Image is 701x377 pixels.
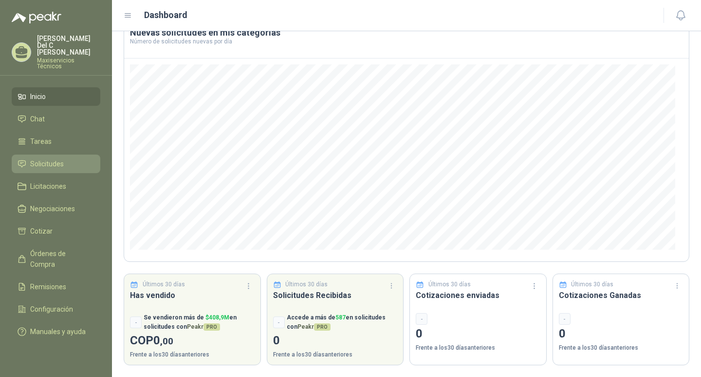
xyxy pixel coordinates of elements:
[30,203,75,214] span: Negociaciones
[30,114,45,124] span: Chat
[12,155,100,173] a: Solicitudes
[416,325,540,343] p: 0
[37,35,100,56] p: [PERSON_NAME] Del C [PERSON_NAME]
[12,12,61,23] img: Logo peakr
[30,281,66,292] span: Remisiones
[571,280,613,289] p: Últimos 30 días
[335,314,346,321] span: 587
[130,27,683,39] h3: Nuevas solicitudes en mis categorías
[12,199,100,218] a: Negociaciones
[12,177,100,196] a: Licitaciones
[130,317,142,328] div: -
[12,300,100,318] a: Configuración
[273,289,398,301] h3: Solicitudes Recibidas
[187,323,220,330] span: Peakr
[30,326,86,337] span: Manuales y ayuda
[416,289,540,301] h3: Cotizaciones enviadas
[285,280,328,289] p: Últimos 30 días
[287,313,398,332] p: Accede a más de en solicitudes con
[273,317,285,328] div: -
[12,322,100,341] a: Manuales y ayuda
[416,313,427,325] div: -
[12,87,100,106] a: Inicio
[203,323,220,331] span: PRO
[428,280,471,289] p: Últimos 30 días
[130,39,683,44] p: Número de solicitudes nuevas por día
[314,323,331,331] span: PRO
[37,58,100,69] p: Maxiservicios Técnicos
[143,280,185,289] p: Últimos 30 días
[559,343,683,353] p: Frente a los 30 días anteriores
[12,278,100,296] a: Remisiones
[130,289,255,301] h3: Has vendido
[12,244,100,274] a: Órdenes de Compra
[559,289,683,301] h3: Cotizaciones Ganadas
[559,313,571,325] div: -
[153,334,173,347] span: 0
[30,181,66,192] span: Licitaciones
[144,313,255,332] p: Se vendieron más de en solicitudes con
[30,159,64,169] span: Solicitudes
[205,314,229,321] span: $ 408,9M
[559,325,683,343] p: 0
[130,350,255,359] p: Frente a los 30 días anteriores
[273,332,398,350] p: 0
[12,222,100,240] a: Cotizar
[416,343,540,353] p: Frente a los 30 días anteriores
[130,332,255,350] p: COP
[30,136,52,147] span: Tareas
[30,226,53,237] span: Cotizar
[12,132,100,151] a: Tareas
[160,336,173,347] span: ,00
[297,323,331,330] span: Peakr
[30,91,46,102] span: Inicio
[12,110,100,128] a: Chat
[30,304,73,315] span: Configuración
[144,8,187,22] h1: Dashboard
[273,350,398,359] p: Frente a los 30 días anteriores
[30,248,91,270] span: Órdenes de Compra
